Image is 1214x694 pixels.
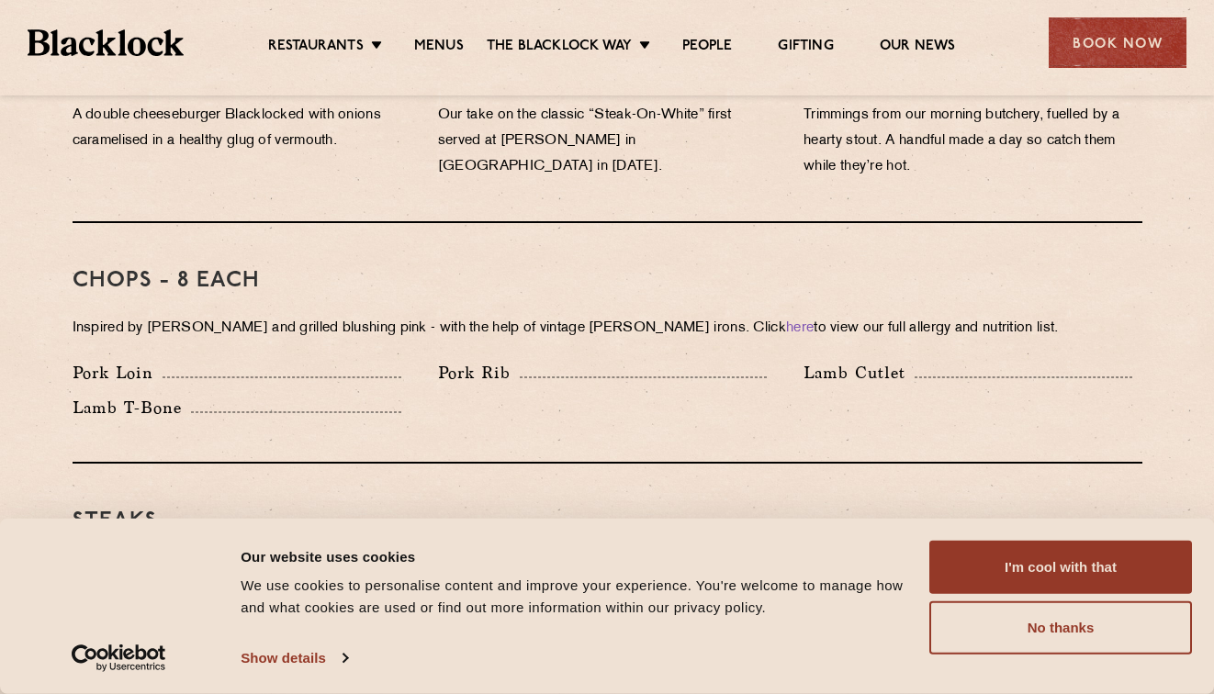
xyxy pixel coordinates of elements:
button: No thanks [929,601,1192,655]
a: Menus [414,38,464,58]
a: People [682,38,732,58]
a: Usercentrics Cookiebot - opens in a new window [39,644,199,672]
p: Our take on the classic “Steak-On-White” first served at [PERSON_NAME] in [GEOGRAPHIC_DATA] in [D... [438,103,776,180]
p: Trimmings from our morning butchery, fuelled by a hearty stout. A handful made a day so catch the... [804,103,1141,180]
h3: Chops - 8 each [73,269,1142,293]
div: We use cookies to personalise content and improve your experience. You're welcome to manage how a... [241,575,908,619]
div: Book Now [1049,17,1186,68]
h3: Steaks [73,509,1142,533]
a: The Blacklock Way [487,38,632,58]
div: Our website uses cookies [241,545,908,567]
p: Pork Rib [438,360,520,386]
p: A double cheeseburger Blacklocked with onions caramelised in a healthy glug of vermouth. [73,103,410,154]
img: BL_Textured_Logo-footer-cropped.svg [28,29,184,56]
button: I'm cool with that [929,541,1192,594]
p: Inspired by [PERSON_NAME] and grilled blushing pink - with the help of vintage [PERSON_NAME] iron... [73,316,1142,341]
a: here [786,321,814,335]
p: Pork Loin [73,360,163,386]
a: Our News [880,38,956,58]
a: Show details [241,644,347,672]
p: Lamb T-Bone [73,395,191,420]
p: Lamb Cutlet [804,360,915,386]
a: Restaurants [268,38,364,58]
a: Gifting [778,38,833,58]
